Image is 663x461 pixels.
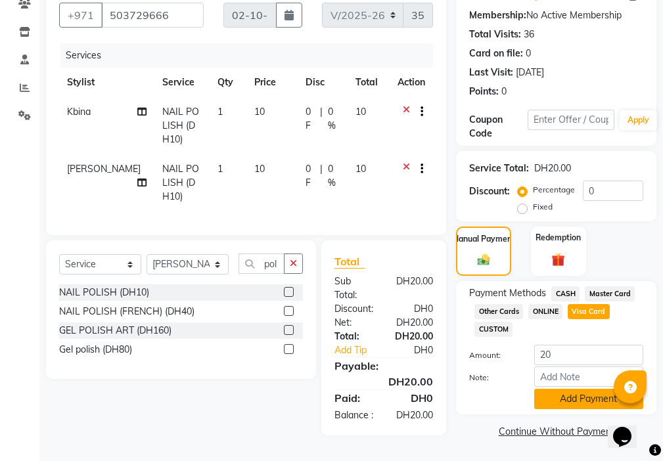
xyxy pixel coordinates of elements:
[469,9,526,22] div: Membership:
[547,252,569,268] img: _gift.svg
[320,162,323,190] span: |
[59,68,154,97] th: Stylist
[59,305,194,318] div: NAIL POLISH (FRENCH) (DH40)
[325,330,384,343] div: Total:
[384,390,443,406] div: DH0
[469,9,643,22] div: No Active Membership
[325,374,443,389] div: DH20.00
[355,163,366,175] span: 10
[384,316,443,330] div: DH20.00
[459,349,524,361] label: Amount:
[474,253,493,267] img: _cash.svg
[469,162,529,175] div: Service Total:
[469,185,510,198] div: Discount:
[59,343,132,357] div: Gel polish (DH80)
[325,274,384,302] div: Sub Total:
[320,105,323,133] span: |
[469,47,523,60] div: Card on file:
[325,316,384,330] div: Net:
[551,286,580,301] span: CASH
[394,343,443,357] div: DH0
[384,302,443,316] div: DH0
[568,304,610,319] span: Visa Card
[217,106,223,118] span: 1
[254,106,265,118] span: 10
[384,330,443,343] div: DH20.00
[469,85,499,99] div: Points:
[306,162,315,190] span: 0 F
[325,302,384,316] div: Discount:
[334,255,365,269] span: Total
[390,68,433,97] th: Action
[101,3,204,28] input: Search by Name/Mobile/Email/Code
[524,28,534,41] div: 36
[325,343,394,357] a: Add Tip
[254,163,265,175] span: 10
[534,366,643,387] input: Add Note
[533,201,553,213] label: Fixed
[59,3,103,28] button: +971
[162,106,199,145] span: NAIL POLISH (DH10)
[355,106,366,118] span: 10
[528,304,562,319] span: ONLINE
[533,184,575,196] label: Percentage
[325,390,384,406] div: Paid:
[325,358,443,374] div: Payable:
[536,232,581,244] label: Redemption
[474,322,513,337] span: CUSTOM
[516,66,544,79] div: [DATE]
[620,110,657,130] button: Apply
[217,163,223,175] span: 1
[585,286,635,301] span: Master Card
[67,163,141,175] span: [PERSON_NAME]
[246,68,298,97] th: Price
[452,233,515,245] label: Manual Payment
[59,324,171,338] div: GEL POLISH ART (DH160)
[534,345,643,365] input: Amount
[162,163,199,202] span: NAIL POLISH (DH10)
[474,304,523,319] span: Other Cards
[469,66,513,79] div: Last Visit:
[328,162,340,190] span: 0 %
[528,110,614,130] input: Enter Offer / Coupon Code
[534,162,571,175] div: DH20.00
[608,408,650,448] iframe: chat widget
[469,28,521,41] div: Total Visits:
[348,68,390,97] th: Total
[298,68,348,97] th: Disc
[459,372,524,384] label: Note:
[154,68,210,97] th: Service
[526,47,531,60] div: 0
[67,106,91,118] span: Kbina
[239,253,285,274] input: Search or Scan
[328,105,340,133] span: 0 %
[384,408,443,422] div: DH20.00
[60,43,443,68] div: Services
[501,85,507,99] div: 0
[384,274,443,302] div: DH20.00
[59,286,149,299] div: NAIL POLISH (DH10)
[469,113,527,141] div: Coupon Code
[469,286,546,300] span: Payment Methods
[459,425,654,439] a: Continue Without Payment
[534,389,643,409] button: Add Payment
[306,105,315,133] span: 0 F
[210,68,246,97] th: Qty
[325,408,384,422] div: Balance :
